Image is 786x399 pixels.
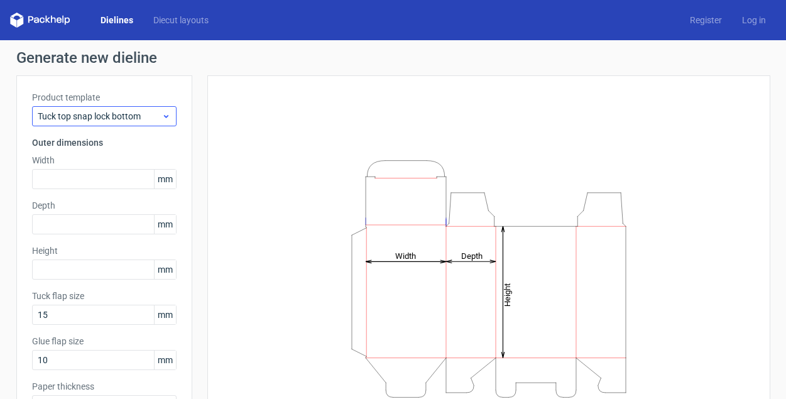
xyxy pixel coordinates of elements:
[32,290,177,302] label: Tuck flap size
[16,50,770,65] h1: Generate new dieline
[461,251,483,260] tspan: Depth
[32,199,177,212] label: Depth
[32,91,177,104] label: Product template
[154,215,176,234] span: mm
[154,170,176,189] span: mm
[32,154,177,167] label: Width
[395,251,415,260] tspan: Width
[154,305,176,324] span: mm
[90,14,143,26] a: Dielines
[32,380,177,393] label: Paper thickness
[503,283,512,306] tspan: Height
[32,136,177,149] h3: Outer dimensions
[732,14,776,26] a: Log in
[154,260,176,279] span: mm
[32,335,177,347] label: Glue flap size
[143,14,219,26] a: Diecut layouts
[38,110,161,123] span: Tuck top snap lock bottom
[32,244,177,257] label: Height
[680,14,732,26] a: Register
[154,351,176,369] span: mm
